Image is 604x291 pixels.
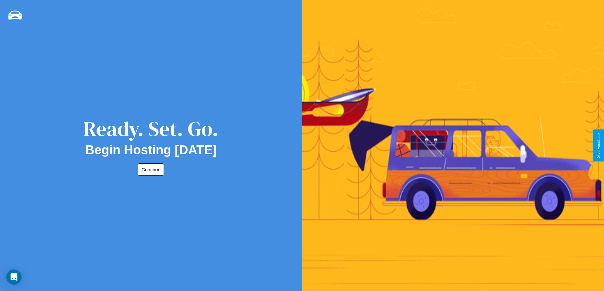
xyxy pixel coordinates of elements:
[6,269,22,285] div: Open Intercom Messenger
[83,115,218,143] div: Ready. Set. Go.
[85,143,217,157] h2: Begin Hosting [DATE]
[138,163,164,176] button: Continue
[596,133,601,158] div: Give Feedback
